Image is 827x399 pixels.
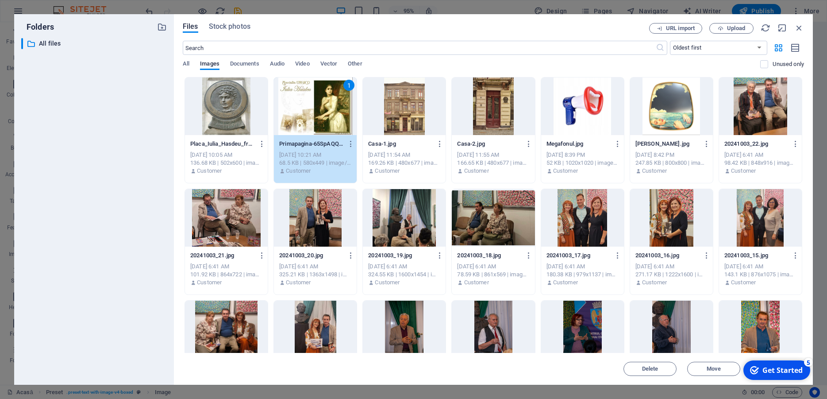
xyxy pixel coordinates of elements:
p: Customer [286,279,311,287]
span: Video [295,58,309,71]
div: [DATE] 6:41 AM [724,263,796,271]
span: Delete [642,366,658,372]
p: Customer [731,279,756,287]
p: Customer [464,167,489,175]
button: URL import [649,23,702,34]
p: Customer [642,279,667,287]
button: Delete [623,362,677,376]
p: Placa_Iulia_Hasdeu_franta_paris.jpg [190,140,254,148]
p: Megafonul.jpg [546,140,611,148]
div: 247.85 KB | 800x800 | image/jpeg [635,159,708,167]
p: 20241003_16.jpg [635,252,700,260]
div: Get Started 5 items remaining, 0% complete [5,4,72,23]
div: [DATE] 11:55 AM [457,151,529,159]
div: 1 [343,80,354,91]
p: 20241003_20.jpg [279,252,343,260]
div: 5 [65,1,74,10]
div: [DATE] 8:39 PM [546,151,619,159]
p: Casa-1.jpg [368,140,432,148]
div: [DATE] 6:41 AM [724,151,796,159]
div: [DATE] 8:42 PM [635,151,708,159]
div: 180.38 KB | 979x1137 | image/jpeg [546,271,619,279]
div: 271.17 KB | 1222x1600 | image/jpeg [635,271,708,279]
div: 169.26 KB | 480x677 | image/jpeg [368,159,440,167]
p: Folders [21,21,54,33]
span: All [183,58,189,71]
p: Customer [197,167,222,175]
p: Customer [731,167,756,175]
i: Reload [761,23,770,33]
p: [PERSON_NAME].jpg [635,140,700,148]
i: Create new folder [157,22,167,32]
div: [DATE] 6:41 AM [546,263,619,271]
div: 324.55 KB | 1600x1454 | image/jpeg [368,271,440,279]
span: Files [183,21,198,32]
p: Customer [553,279,578,287]
p: Customer [642,167,667,175]
p: Customer [375,167,400,175]
div: [DATE] 6:41 AM [635,263,708,271]
span: Documents [230,58,259,71]
p: Customer [464,279,489,287]
div: 78.59 KB | 861x569 | image/jpeg [457,271,529,279]
p: Customer [375,279,400,287]
p: 20241003_15.jpg [724,252,789,260]
div: [DATE] 6:41 AM [279,263,351,271]
input: Search [183,41,656,55]
div: 52 KB | 1020x1020 | image/jpeg [546,159,619,167]
div: 68.5 KB | 580x449 | image/jpeg [279,159,351,167]
div: [DATE] 11:54 AM [368,151,440,159]
div: 136.68 KB | 502x600 | image/jpeg [190,159,262,167]
button: Move [687,362,740,376]
div: [DATE] 10:21 AM [279,151,351,159]
div: 101.92 KB | 864x722 | image/jpeg [190,271,262,279]
div: [DATE] 6:41 AM [368,263,440,271]
div: [DATE] 6:41 AM [190,263,262,271]
p: Casa-2.jpg [457,140,521,148]
i: Minimize [777,23,787,33]
span: Images [200,58,219,71]
p: Customer [197,279,222,287]
div: 325.21 KB | 1363x1498 | image/jpeg [279,271,351,279]
p: Customer [553,167,578,175]
div: 98.42 KB | 848x916 | image/jpeg [724,159,796,167]
span: Vector [320,58,338,71]
p: Customer [286,167,311,175]
p: 20241003_17.jpg [546,252,611,260]
span: Stock photos [209,21,250,32]
p: 20241003_19.jpg [368,252,432,260]
span: Audio [270,58,285,71]
div: 166.65 KB | 480x677 | image/jpeg [457,159,529,167]
p: 20241003_21.jpg [190,252,254,260]
div: ​ [21,38,23,49]
div: Get Started [24,8,64,18]
button: Upload [709,23,754,34]
p: 20241003_18.jpg [457,252,521,260]
p: 20241003_22.jpg [724,140,789,148]
span: Upload [727,26,745,31]
div: [DATE] 6:41 AM [457,263,529,271]
div: 143.1 KB | 876x1075 | image/jpeg [724,271,796,279]
p: All files [39,39,150,49]
span: Other [348,58,362,71]
span: URL import [666,26,695,31]
span: Move [707,366,721,372]
p: Unused only [773,60,804,68]
i: Close [794,23,804,33]
p: Primapagina-65SpAQQdoJx0pie6tUpaiw.jpg [279,140,343,148]
div: [DATE] 10:05 AM [190,151,262,159]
